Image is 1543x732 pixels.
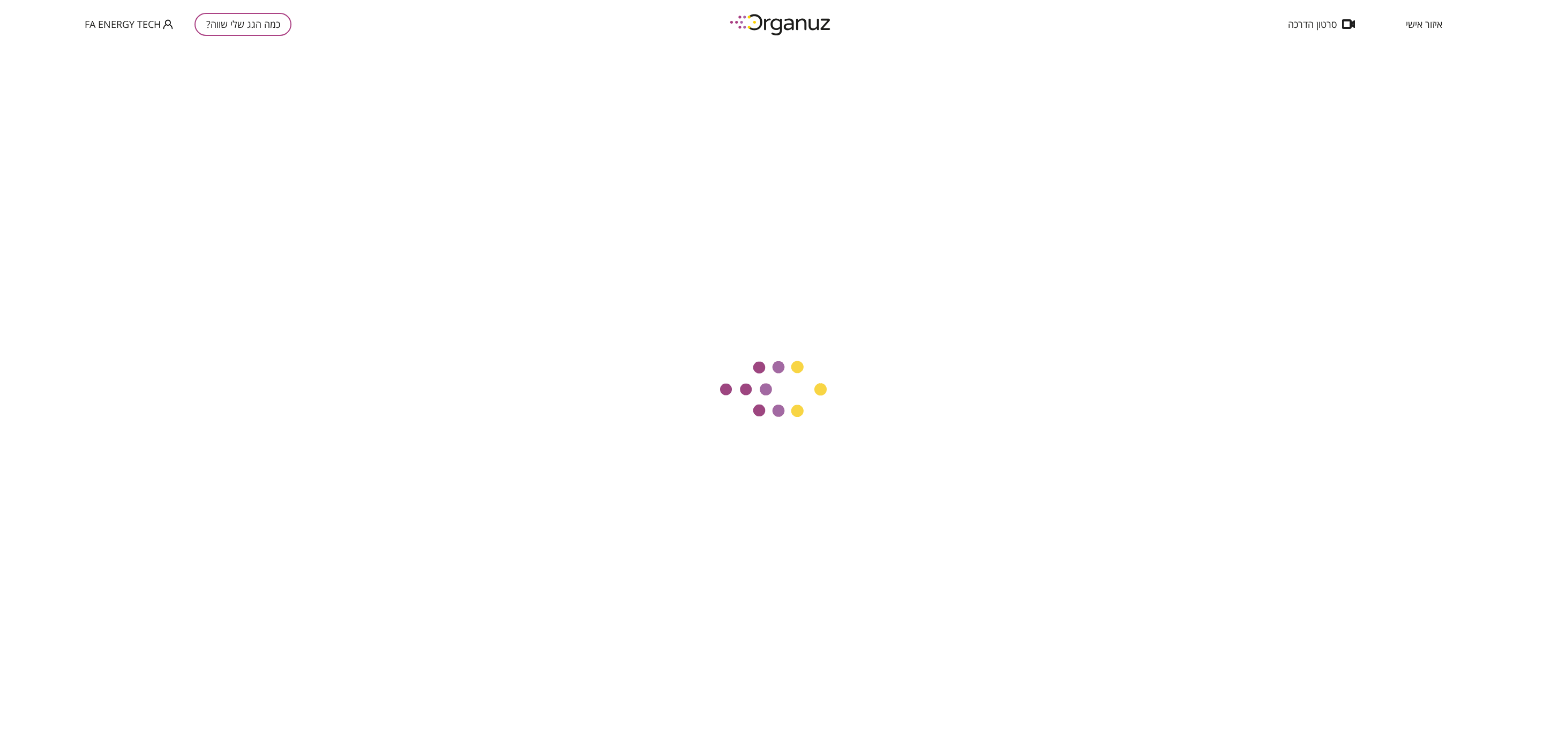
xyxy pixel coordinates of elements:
img: logo [722,10,840,39]
button: FA ENERGY TECH [85,18,173,31]
span: FA ENERGY TECH [85,19,161,29]
button: איזור אישי [1390,19,1458,29]
img: טוען... [715,361,828,420]
span: איזור אישי [1406,19,1442,29]
button: סרטון הדרכה [1272,19,1371,29]
span: סרטון הדרכה [1288,19,1337,29]
button: כמה הגג שלי שווה? [194,13,291,36]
